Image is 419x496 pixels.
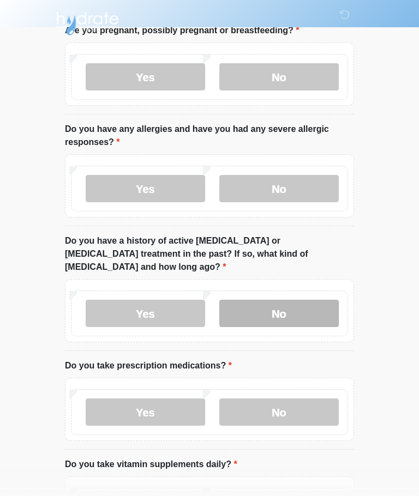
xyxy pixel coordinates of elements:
[86,300,205,327] label: Yes
[54,8,121,36] img: Hydrate IV Bar - Arcadia Logo
[219,175,339,202] label: No
[219,63,339,90] label: No
[86,175,205,202] label: Yes
[65,123,354,149] label: Do you have any allergies and have you had any severe allergic responses?
[65,234,354,274] label: Do you have a history of active [MEDICAL_DATA] or [MEDICAL_DATA] treatment in the past? If so, wh...
[65,359,232,372] label: Do you take prescription medications?
[86,398,205,426] label: Yes
[65,458,237,471] label: Do you take vitamin supplements daily?
[219,300,339,327] label: No
[86,63,205,90] label: Yes
[219,398,339,426] label: No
